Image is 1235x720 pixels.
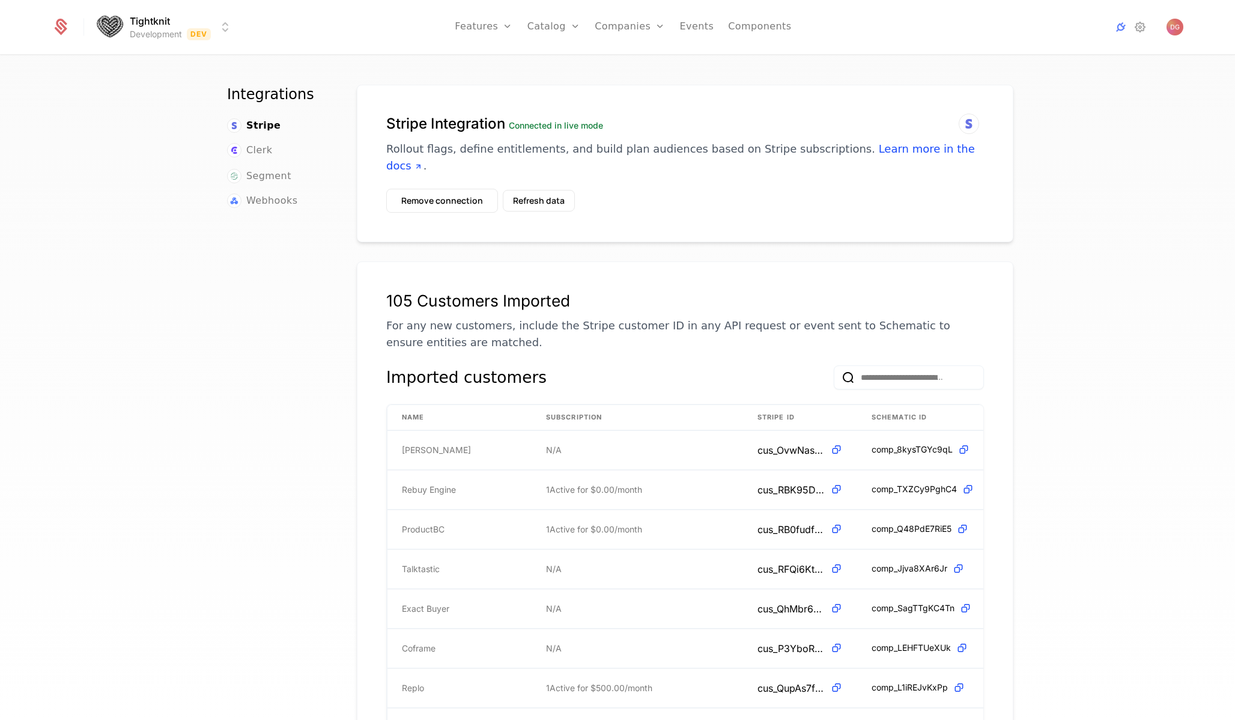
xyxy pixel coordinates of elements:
[757,522,825,537] span: cus_RB0fudfO7nJdFI
[402,642,435,654] span: Coframe
[227,169,291,183] a: Segment
[1167,19,1183,35] img: Danny Gomes
[757,562,825,576] span: cus_RFQi6KtSCKXG1A
[95,13,124,42] img: Tightknit
[386,365,547,389] div: Imported customers
[227,194,297,208] a: Webhooks
[227,85,328,209] nav: Main
[1167,19,1183,35] button: Open user button
[546,682,652,694] span: 1 Active for $500.00 / month
[872,523,951,535] span: comp_Q48PdE7RiE5
[546,523,642,535] span: 1 Active for $0.00 / month
[402,523,445,535] span: ProductBC
[546,603,562,615] span: N/A
[757,443,825,457] span: cus_OvwNascNSlm3D4
[386,317,984,351] p: For any new customers, include the Stripe customer ID in any API request or event sent to Schemat...
[402,603,449,615] span: Exact Buyer
[872,563,947,575] span: comp_Jjva8XAr6Jr
[857,405,983,430] th: Schematic ID
[546,444,562,456] span: N/A
[246,118,281,133] span: Stripe
[757,681,825,695] span: cus_QupAs7f2KN9eiX
[130,28,182,40] div: Development
[386,189,498,213] button: Remove connection
[757,602,825,616] span: cus_QhMbr636bZHaiq
[872,682,948,694] span: comp_L1iREJvKxPp
[509,120,603,130] label: Connected in live mode
[387,405,532,430] th: Name
[402,682,424,694] span: Replo
[130,14,170,28] span: Tightknit
[246,143,272,157] span: Clerk
[872,602,954,614] span: comp_SagTTgKC4Tn
[1133,20,1147,34] a: Settings
[872,642,951,654] span: comp_LEHFTUeXUk
[546,642,562,654] span: N/A
[386,114,984,133] h1: Stripe Integration
[386,291,984,310] div: 105 Customers Imported
[187,28,211,40] span: Dev
[546,563,562,575] span: N/A
[402,563,440,575] span: Talktastic
[872,444,953,456] span: comp_8kysTGYc9qL
[386,141,984,174] p: Rollout flags, define entitlements, and build plan audiences based on Stripe subscriptions. .
[246,169,291,183] span: Segment
[402,484,456,496] span: Rebuy Engine
[532,405,743,430] th: Subscription
[503,190,575,212] button: Refresh data
[402,444,471,456] span: Zachary
[99,14,233,40] button: Select environment
[227,85,328,104] h1: Integrations
[546,484,642,496] span: 1 Active for $0.00 / month
[227,118,281,133] a: Stripe
[1114,20,1128,34] a: Integrations
[743,405,857,430] th: Stripe ID
[757,641,825,656] span: cus_P3YboRJEiSpRJj
[872,483,957,495] span: comp_TXZCy9PghC4
[227,143,272,157] a: Clerk
[246,194,297,208] span: Webhooks
[757,483,825,497] span: cus_RBK95DuurFJTVv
